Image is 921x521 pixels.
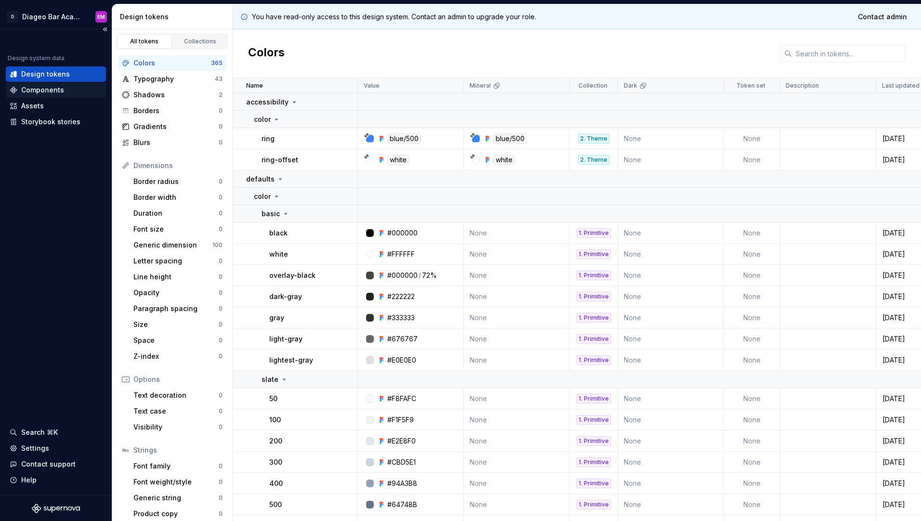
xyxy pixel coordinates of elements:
[6,425,106,440] button: Search ⌘K
[269,249,288,259] p: white
[215,75,223,83] div: 43
[21,475,37,485] div: Help
[8,54,65,62] div: Design system data
[269,334,303,344] p: light-gray
[133,320,219,329] div: Size
[130,301,226,316] a: Paragraph spacing0
[422,271,437,280] div: 72%
[219,289,223,297] div: 0
[269,355,313,365] p: lightest-gray
[219,407,223,415] div: 0
[133,493,219,503] div: Generic string
[248,45,285,62] h2: Colors
[269,313,284,323] p: gray
[269,479,283,488] p: 400
[493,133,527,144] div: blue/500
[130,388,226,403] a: Text decoration0
[21,428,58,437] div: Search ⌘K
[130,221,226,237] a: Font size0
[387,313,415,323] div: #333333
[98,23,112,36] button: Collapse sidebar
[246,97,289,107] p: accessibility
[724,430,780,452] td: None
[262,134,275,143] p: ring
[577,228,611,238] div: 1. Primitive
[118,71,226,87] a: Typography43
[133,272,219,282] div: Line height
[219,139,223,146] div: 0
[269,394,277,404] p: 50
[577,334,611,344] div: 1. Primitive
[219,478,223,486] div: 0
[618,452,724,473] td: None
[130,419,226,435] a: Visibility0
[120,38,169,45] div: All tokens
[577,436,611,446] div: 1. Primitive
[262,209,280,219] p: basic
[464,350,570,371] td: None
[21,459,76,469] div: Contact support
[618,328,724,350] td: None
[130,269,226,285] a: Line height0
[269,415,281,425] p: 100
[133,106,219,116] div: Borders
[133,406,219,416] div: Text case
[21,69,70,79] div: Design tokens
[387,155,409,165] div: white
[577,249,611,259] div: 1. Primitive
[130,333,226,348] a: Space0
[130,317,226,332] a: Size0
[579,82,607,90] p: Collection
[6,98,106,114] a: Assets
[262,375,278,384] p: slate
[464,473,570,494] td: None
[21,443,49,453] div: Settings
[133,336,219,345] div: Space
[133,477,219,487] div: Font weight/style
[133,240,212,250] div: Generic dimension
[219,494,223,502] div: 0
[387,271,418,280] div: #000000
[133,256,219,266] div: Letter spacing
[724,265,780,286] td: None
[130,404,226,419] a: Text case0
[6,66,106,82] a: Design tokens
[252,12,536,22] p: You have read-only access to this design system. Contact an admin to upgrade your role.
[577,479,611,488] div: 1. Primitive
[133,352,219,361] div: Z-index
[130,349,226,364] a: Z-index0
[577,415,611,425] div: 1. Primitive
[219,178,223,185] div: 0
[219,91,223,99] div: 2
[22,12,84,22] div: Diageo Bar Academy
[269,228,288,238] p: black
[724,350,780,371] td: None
[387,415,414,425] div: #F1F5F9
[130,490,226,506] a: Generic string0
[133,288,219,298] div: Opacity
[724,409,780,430] td: None
[724,452,780,473] td: None
[577,355,611,365] div: 1. Primitive
[219,257,223,265] div: 0
[118,103,226,118] a: Borders0
[32,504,80,513] svg: Supernova Logo
[792,45,906,62] input: Search in tokens...
[133,391,219,400] div: Text decoration
[133,161,223,170] div: Dimensions
[577,457,611,467] div: 1. Primitive
[2,6,110,27] button: DDiageo Bar AcademyEM
[130,174,226,189] a: Border radius0
[133,422,219,432] div: Visibility
[724,473,780,494] td: None
[133,90,219,100] div: Shadows
[577,271,611,280] div: 1. Primitive
[133,208,219,218] div: Duration
[97,13,105,21] div: EM
[464,452,570,473] td: None
[133,224,219,234] div: Font size
[21,85,64,95] div: Components
[387,436,416,446] div: #E2E8F0
[212,241,223,249] div: 100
